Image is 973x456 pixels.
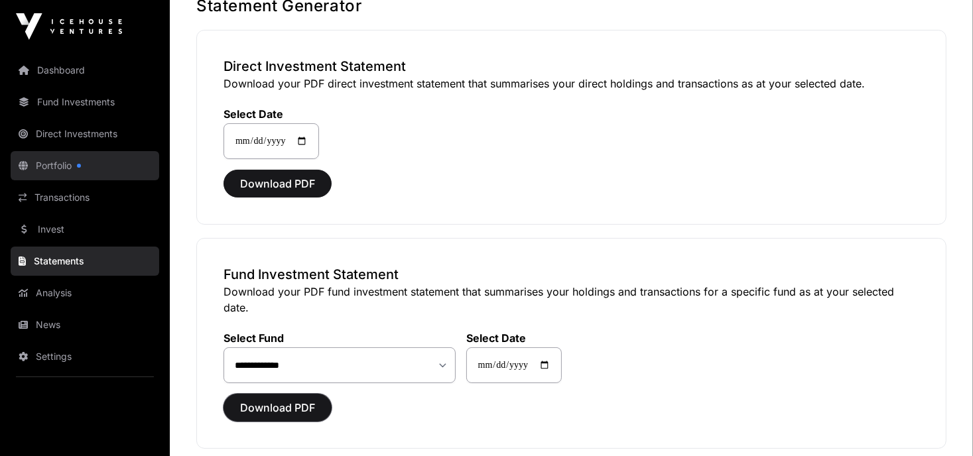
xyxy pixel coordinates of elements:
p: Download your PDF direct investment statement that summarises your direct holdings and transactio... [224,76,919,91]
a: Transactions [11,183,159,212]
a: Fund Investments [11,87,159,117]
iframe: Chat Widget [907,392,973,456]
label: Select Date [466,331,562,345]
span: Download PDF [240,176,315,192]
a: Settings [11,342,159,371]
p: Download your PDF fund investment statement that summarises your holdings and transactions for a ... [224,284,919,315]
a: Dashboard [11,56,159,85]
a: Portfolio [11,151,159,180]
a: News [11,310,159,339]
h3: Fund Investment Statement [224,265,919,284]
label: Select Fund [224,331,456,345]
img: Icehouse Ventures Logo [16,13,122,40]
label: Select Date [224,107,319,121]
a: Analysis [11,278,159,308]
button: Download PDF [224,170,332,198]
button: Download PDF [224,394,332,422]
a: Direct Investments [11,119,159,148]
a: Download PDF [224,183,332,196]
a: Download PDF [224,407,332,420]
h3: Direct Investment Statement [224,57,919,76]
span: Download PDF [240,400,315,416]
a: Invest [11,215,159,244]
a: Statements [11,247,159,276]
